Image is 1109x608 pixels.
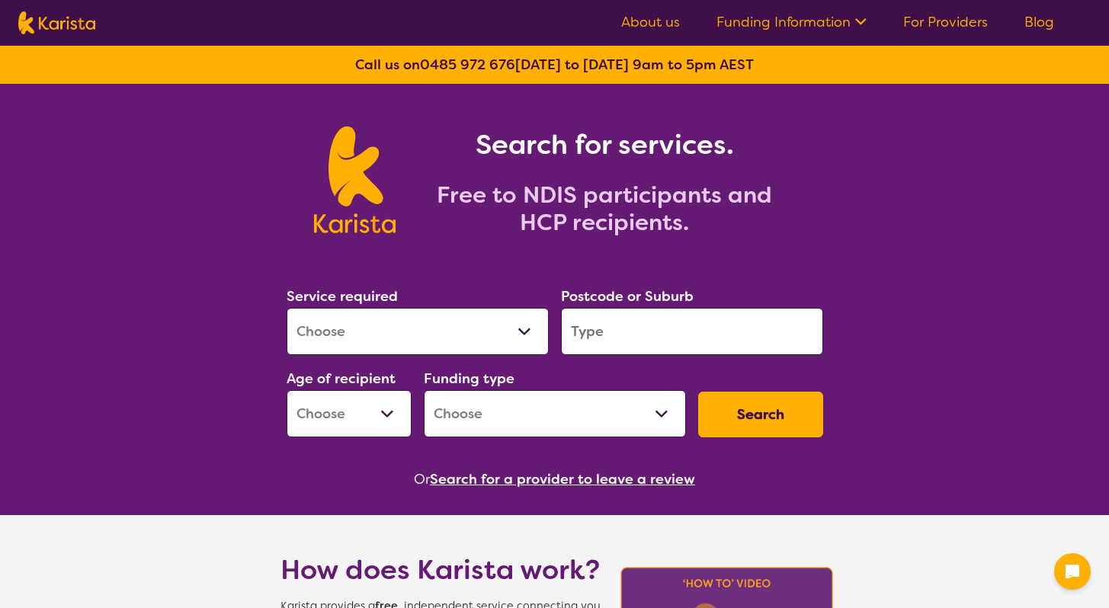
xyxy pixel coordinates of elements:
[561,308,823,355] input: Type
[903,13,988,31] a: For Providers
[414,181,795,236] h2: Free to NDIS participants and HCP recipients.
[698,392,823,437] button: Search
[561,287,694,306] label: Postcode or Suburb
[414,126,795,163] h1: Search for services.
[1024,13,1054,31] a: Blog
[424,370,514,388] label: Funding type
[430,468,695,491] button: Search for a provider to leave a review
[280,552,601,588] h1: How does Karista work?
[355,56,754,74] b: Call us on [DATE] to [DATE] 9am to 5pm AEST
[287,287,398,306] label: Service required
[716,13,867,31] a: Funding Information
[287,370,396,388] label: Age of recipient
[414,468,430,491] span: Or
[18,11,95,34] img: Karista logo
[621,13,680,31] a: About us
[314,126,396,233] img: Karista logo
[420,56,515,74] a: 0485 972 676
